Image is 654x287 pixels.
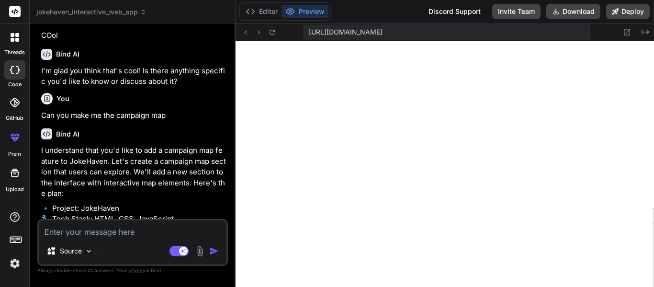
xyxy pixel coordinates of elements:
[56,129,79,139] h6: Bind AI
[41,110,226,121] p: Can you make me the campaign map
[4,48,25,57] label: threads
[209,246,219,256] img: icon
[492,4,541,19] button: Invite Team
[41,145,226,199] p: I understand that you'd like to add a campaign map feature to JokeHaven. Let's create a campaign ...
[85,247,93,255] img: Pick Models
[56,49,79,59] h6: Bind AI
[8,150,21,158] label: prem
[194,246,205,257] img: attachment
[128,267,146,273] span: privacy
[37,266,228,275] p: Always double-check its answers. Your in Bind
[56,94,69,103] h6: You
[60,246,82,256] p: Source
[7,255,23,272] img: settings
[236,41,654,287] iframe: Preview
[309,27,383,37] span: [URL][DOMAIN_NAME]
[41,30,226,41] p: COol
[41,66,226,87] p: I'm glad you think that's cool! Is there anything specific you'd like to know or discuss about it?
[546,4,600,19] button: Download
[36,7,147,17] span: jokehaven_interactive_web_app
[282,5,328,18] button: Preview
[242,5,282,18] button: Editor
[423,4,486,19] div: Discord Support
[606,4,650,19] button: Deploy
[6,114,23,122] label: GitHub
[6,185,24,194] label: Upload
[41,203,226,236] p: 🔹 Project: JokeHaven 🔧 Tech Stack: HTML, CSS, JavaScript 📁 Files:
[8,80,22,89] label: code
